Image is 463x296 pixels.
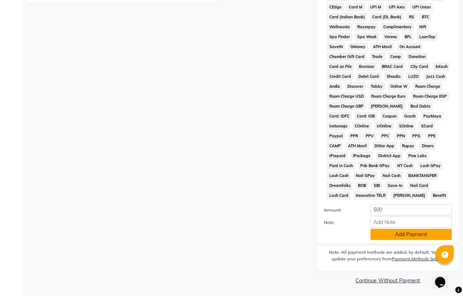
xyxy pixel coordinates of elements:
[354,191,388,200] span: Innovative TELR
[381,23,414,31] span: Complimentary
[368,3,384,11] span: UPI M
[382,33,399,41] span: Venmo
[345,82,366,91] span: Discover
[372,181,383,190] span: SBI
[431,191,449,200] span: Benefit
[327,62,354,71] span: Card on File
[433,62,450,71] span: bKash
[327,23,352,31] span: Wellnessta
[348,43,368,51] span: GMoney
[406,72,421,81] span: LUZO
[379,132,392,140] span: PPC
[327,13,367,21] span: Card (Indian Bank)
[327,43,345,51] span: SaveIN
[370,229,452,240] button: Add Payment
[417,23,429,31] span: Nift
[391,191,428,200] span: [PERSON_NAME]
[395,162,415,170] span: NT Cash
[413,82,442,91] span: Room Charge
[327,181,353,190] span: Dreamfolks
[356,72,381,81] span: Debit Card
[410,132,423,140] span: PPG
[370,216,452,228] input: Add Note
[402,112,418,120] span: Gcash
[354,172,377,180] span: Nail GPay
[406,152,429,160] span: Pine Labs
[327,152,348,160] span: iPrepaid
[327,33,352,41] span: Spa Finder
[394,132,407,140] span: PPN
[327,162,355,170] span: Paid in Cash
[346,142,369,150] span: ATH Movil
[376,152,403,160] span: District App
[348,132,361,140] span: PPR
[327,102,366,111] span: Room Charge GBP
[402,33,414,41] span: BFL
[388,82,410,91] span: Online W
[327,122,350,130] span: Instamojo
[352,122,372,130] span: COnline
[355,112,377,120] span: Card: IOB
[369,92,408,101] span: Room Charge Euro
[327,172,351,180] span: Lash Cash
[370,204,452,216] input: Amount
[327,53,367,61] span: Chamber Gift Card
[370,13,404,21] span: Card (DL Bank)
[432,267,456,289] iframe: chat widget
[356,181,369,190] span: BOB
[384,72,403,81] span: Shoutlo
[327,132,345,140] span: Paypal
[408,102,433,111] span: Bad Debts
[400,142,417,150] span: Rupay
[386,181,405,190] span: Save-In
[355,33,379,41] span: Spa Week
[387,3,407,11] span: UPI Axis
[355,23,378,31] span: Razorpay
[388,53,404,61] span: Comp
[369,82,385,91] span: Tabby
[372,142,397,150] span: Dittor App
[407,13,417,21] span: RS
[408,62,431,71] span: City Card
[318,219,365,226] label: Note:
[375,122,394,130] span: UOnline
[419,122,435,130] span: SCard
[369,102,405,111] span: [PERSON_NAME]
[421,112,444,120] span: PayMaya
[410,3,433,11] span: UPI Union
[406,53,428,61] span: Donation
[327,112,352,120] span: Card: IDFC
[327,191,351,200] span: Lash Card
[327,72,353,81] span: Credit Card
[357,62,377,71] span: Envision
[371,43,394,51] span: ATH Movil
[358,162,392,170] span: Pnb Bank GPay
[318,277,458,285] a: Continue Without Payment
[327,92,366,101] span: Room Charge USD
[406,172,439,180] span: BANKTANSFER
[380,172,403,180] span: Nail Cash
[397,122,416,130] span: SOnline
[380,62,405,71] span: BRAC Card
[392,256,444,262] label: Payment Methods Setting
[351,152,373,160] span: iPackage
[370,53,385,61] span: Trade
[417,33,438,41] span: LoanTap
[363,132,376,140] span: PPV
[426,132,438,140] span: PPE
[397,43,423,51] span: On Account
[327,142,343,150] span: CAMP
[419,142,436,150] span: Diners
[420,13,432,21] span: BTC
[324,249,452,265] label: Note: All payment methods are added, by default. You can update your preferences from
[327,3,344,11] span: CEdge
[424,72,447,81] span: Jazz Cash
[408,181,430,190] span: Nail Card
[418,162,443,170] span: Lash GPay
[318,207,365,213] label: Amount:
[327,82,342,91] span: AmEx
[411,92,449,101] span: Room Charge EGP
[347,3,365,11] span: Card M
[380,112,399,120] span: Coupon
